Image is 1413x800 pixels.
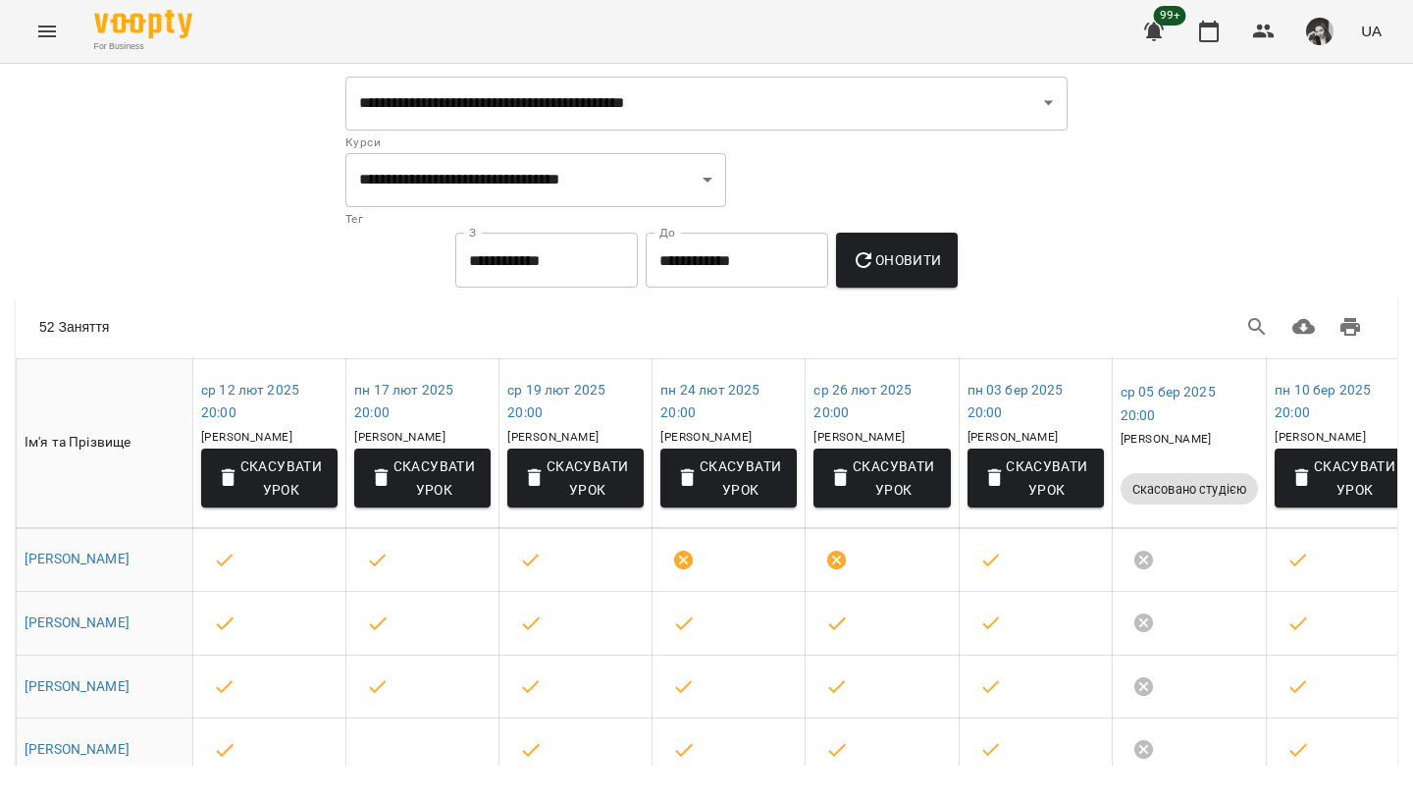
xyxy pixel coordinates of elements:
button: UA [1353,13,1389,49]
button: Скасувати Урок [507,449,644,507]
span: For Business [94,40,192,53]
p: Тег [345,210,726,230]
a: ср 12 лют 202520:00 [201,382,299,421]
a: пн 17 лют 202520:00 [354,382,453,421]
span: Оновити [852,248,941,272]
a: [PERSON_NAME] [25,741,130,757]
span: Скасувати Урок [1290,454,1395,502]
button: Скасувати Урок [354,449,491,507]
a: ср 26 лют 202520:00 [813,382,912,421]
button: Скасувати Урок [1275,449,1411,507]
a: ср 05 бер 202520:00 [1121,384,1216,423]
span: [PERSON_NAME] [968,430,1059,444]
div: 52 Заняття [39,317,671,337]
span: Скасувати Урок [370,454,475,502]
div: Table Toolbar [16,295,1397,358]
span: Скасувати Урок [217,454,322,502]
span: Скасовано студією [1121,478,1259,502]
span: Скасувати Урок [983,454,1088,502]
span: [PERSON_NAME] [201,430,292,444]
a: [PERSON_NAME] [25,551,130,566]
button: Скасувати Урок [201,449,338,507]
span: [PERSON_NAME] [507,430,599,444]
span: [PERSON_NAME] [1275,430,1366,444]
button: Search [1233,303,1281,350]
a: пн 03 бер 202520:00 [968,382,1064,421]
span: [PERSON_NAME] [1121,432,1212,446]
a: пн 10 бер 202520:00 [1275,382,1371,421]
a: [PERSON_NAME] [25,614,130,630]
button: Скасувати Урок [813,449,950,507]
span: Скасувати Урок [523,454,628,502]
button: Завантажити CSV [1281,303,1328,350]
img: Voopty Logo [94,10,192,38]
button: Оновити [836,233,957,288]
button: Menu [24,8,71,55]
a: пн 24 лют 202520:00 [660,382,759,421]
p: Курси [345,133,1068,153]
span: Скасувати Урок [829,454,934,502]
button: Скасувати Урок [968,449,1104,507]
div: Ім'я та Прізвище [25,431,184,454]
span: UA [1361,21,1382,41]
button: Друк [1327,303,1374,350]
span: 99+ [1154,6,1186,26]
a: ср 19 лют 202520:00 [507,382,605,421]
span: Скасувати Урок [676,454,781,502]
span: [PERSON_NAME] [354,430,445,444]
img: 0dd478c4912f2f2e7b05d6c829fd2aac.png [1306,18,1334,45]
button: Скасувати Урок [660,449,797,507]
span: [PERSON_NAME] [813,430,905,444]
span: [PERSON_NAME] [660,430,752,444]
a: [PERSON_NAME] [25,678,130,694]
